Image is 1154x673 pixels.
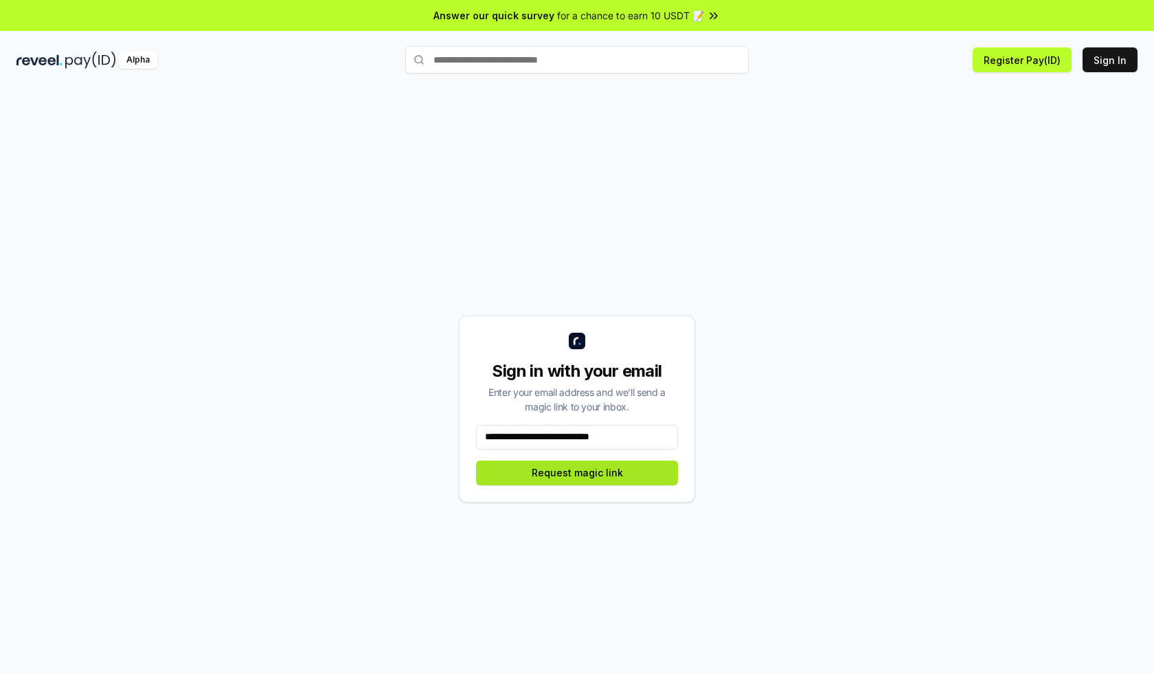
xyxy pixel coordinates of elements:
div: Sign in with your email [476,360,678,382]
button: Sign In [1083,47,1138,72]
div: Enter your email address and we’ll send a magic link to your inbox. [476,385,678,414]
img: pay_id [65,52,116,69]
button: Register Pay(ID) [973,47,1072,72]
div: Alpha [119,52,157,69]
button: Request magic link [476,461,678,485]
span: for a chance to earn 10 USDT 📝 [557,8,704,23]
img: reveel_dark [16,52,63,69]
span: Answer our quick survey [433,8,554,23]
img: logo_small [569,333,585,349]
